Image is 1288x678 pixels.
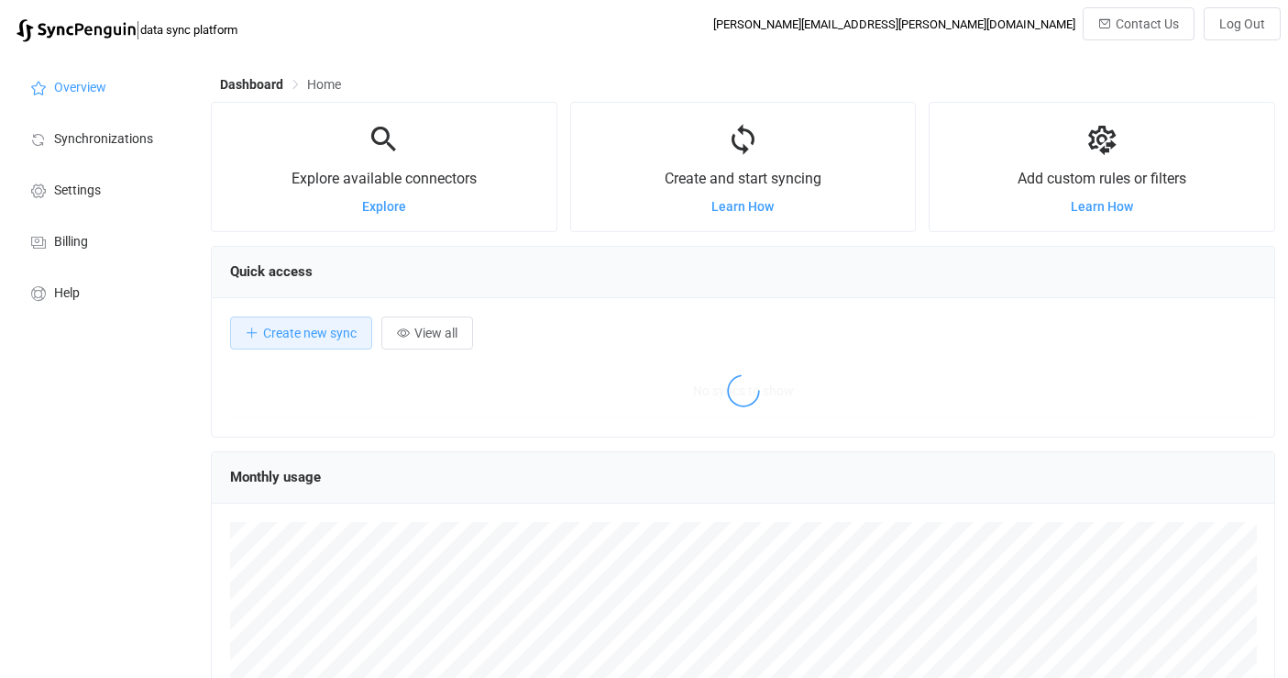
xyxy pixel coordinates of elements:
span: Explore available connectors [292,170,477,187]
a: Settings [9,163,193,215]
span: Monthly usage [230,469,321,485]
span: Create new sync [263,326,357,340]
span: Overview [54,81,106,95]
span: Log Out [1219,17,1265,31]
span: data sync platform [140,23,237,37]
button: Contact Us [1083,7,1194,40]
button: Create new sync [230,317,372,350]
span: View all [414,326,457,340]
button: View all [381,317,473,350]
img: syncpenguin.svg [17,19,136,42]
a: Synchronizations [9,112,193,163]
span: | [136,17,140,42]
span: Synchronizations [54,132,153,147]
a: Learn How [711,199,774,214]
span: Contact Us [1116,17,1179,31]
a: Explore [362,199,406,214]
span: Add custom rules or filters [1018,170,1186,187]
a: Help [9,266,193,317]
span: Home [307,77,341,92]
span: Help [54,286,80,301]
div: [PERSON_NAME][EMAIL_ADDRESS][PERSON_NAME][DOMAIN_NAME] [713,17,1075,31]
a: |data sync platform [17,17,237,42]
a: Overview [9,61,193,112]
span: Quick access [230,263,313,280]
span: Dashboard [220,77,283,92]
div: Breadcrumb [220,78,341,91]
span: Create and start syncing [665,170,821,187]
a: Billing [9,215,193,266]
a: Learn How [1071,199,1133,214]
span: Settings [54,183,101,198]
span: Billing [54,235,88,250]
button: Log Out [1204,7,1281,40]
